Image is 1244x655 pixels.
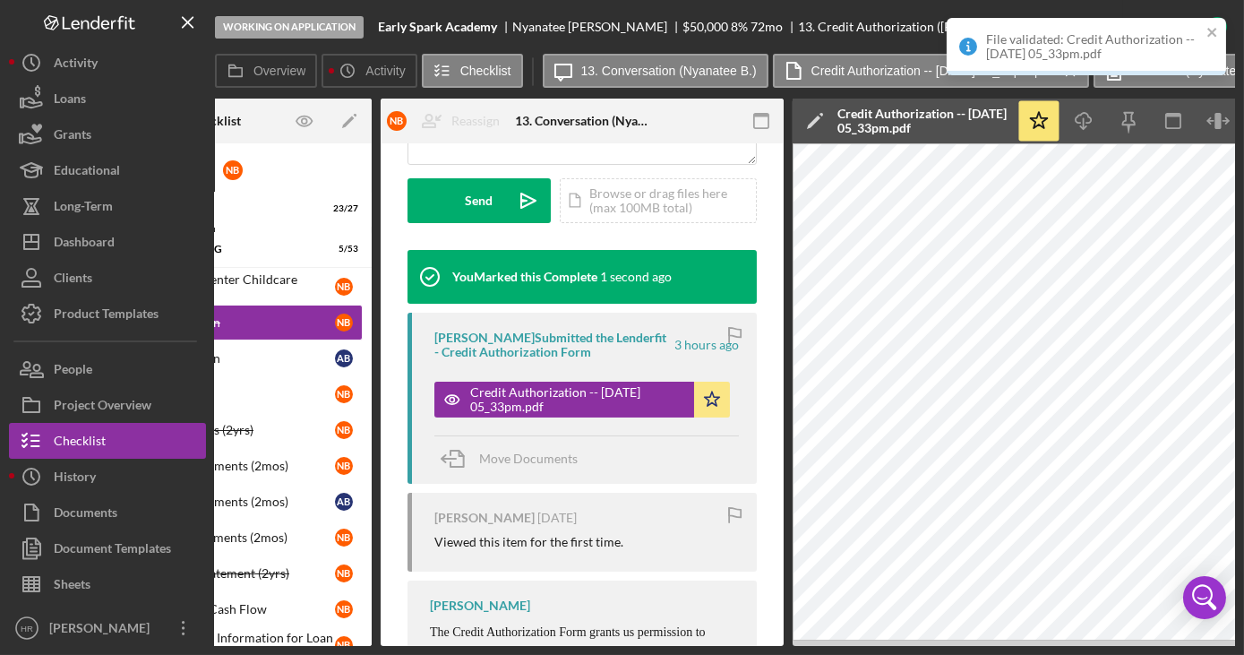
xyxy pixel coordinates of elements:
div: [PERSON_NAME] [434,511,535,525]
div: Working on Application [215,16,364,39]
div: N B [335,314,353,332]
button: Credit Authorization -- [DATE] 05_33pm.pdf [773,54,1089,88]
button: Sheets [9,566,206,602]
div: Credit Authorization -- [DATE] 05_33pm.pdf [837,107,1008,135]
div: Personal Bank Statements (2mos) [104,459,335,473]
div: N B [335,278,353,296]
button: Overview [215,54,317,88]
a: Personal Bank Statements (2mos)AB [67,484,363,520]
button: Long-Term [9,188,206,224]
div: [PERSON_NAME] [430,599,530,613]
button: Educational [9,152,206,188]
div: 72 mo [751,20,783,34]
div: Loans [54,81,86,121]
div: Product Templates [54,296,159,336]
div: History [54,459,96,499]
div: File validated: Credit Authorization -- [DATE] 05_33pm.pdf [986,32,1201,61]
div: Long-Term [54,188,113,228]
button: Credit Authorization -- [DATE] 05_33pm.pdf [434,382,730,418]
button: 13. Conversation (Nyanatee B.) [543,54,768,88]
label: 13. Conversation (Nyanatee B.) [581,64,757,78]
button: Documents [9,495,206,530]
b: Early Spark Academy [378,20,497,34]
div: Business Income Statement (2yrs) [104,566,335,581]
div: Credit Authorization -- [DATE] 05_33pm.pdf [470,385,685,414]
div: Clients [54,260,92,300]
time: 2025-09-25 03:27 [537,511,577,525]
div: [PERSON_NAME] [45,610,161,651]
div: Personal Bank Statements (2mos) [104,495,335,509]
div: [PERSON_NAME] Submitted the Lenderfit - Credit Authorization Form [434,331,672,359]
button: Dashboard [9,224,206,260]
button: Activity [322,54,416,88]
div: 8 % [731,20,748,34]
div: Checklist [189,114,241,128]
a: Application Fee - Center Childcare ProvidersNB [67,269,363,305]
div: N B [335,529,353,547]
span: Move Documents [479,451,578,466]
div: People [54,351,92,392]
div: Send [466,178,493,223]
label: Activity [365,64,405,78]
div: N B [335,636,353,654]
time: 2025-10-05 21:33 [674,338,739,352]
button: People [9,351,206,387]
div: Documents [54,495,117,535]
div: Project Overview [54,387,151,427]
label: Checklist [460,64,511,78]
button: Move Documents [434,436,596,481]
text: HR [21,624,33,633]
div: N B [387,111,407,131]
button: Checklist [422,54,523,88]
button: Send [408,178,551,223]
button: Grants [9,116,206,152]
div: N B [335,421,353,439]
a: Credit AuthorizationNB [67,305,363,340]
div: N B [335,385,353,403]
div: N B [335,457,353,475]
div: Business Bank Statements (2mos) [104,530,335,545]
button: Loans [9,81,206,116]
button: Complete [1123,9,1235,45]
a: Business Tax Returns (2yrs)NB [67,412,363,448]
div: Credit Authorization [104,351,335,366]
div: Dashboard [54,224,115,264]
div: 13. Credit Authorization ([PERSON_NAME]) [798,20,1043,34]
div: Financial Analysis/Cash Flow [104,602,335,616]
a: Business Income Statement (2yrs)NB [67,556,363,591]
div: Complete [1141,9,1195,45]
div: Activity [54,45,98,85]
div: 5 / 53 [326,244,358,254]
div: Checklist [54,423,106,463]
div: Sheets [54,566,90,607]
time: 2025-10-06 00:09 [600,270,672,284]
div: A B [335,349,353,367]
div: Open Intercom Messenger [1183,576,1226,619]
div: You Marked this Complete [452,270,597,284]
a: Personal Bank Statements (2mos)NB [67,448,363,484]
a: Project Overview [9,387,206,423]
div: Document Templates [54,530,171,571]
button: Checklist [9,423,206,459]
div: Application Fee - Center Childcare Providers [104,272,335,301]
button: Document Templates [9,530,206,566]
button: Product Templates [9,296,206,332]
span: $50,000 [682,19,728,34]
button: Activity [9,45,206,81]
div: Grants [54,116,91,157]
div: N B [335,600,353,618]
div: A B [335,493,353,511]
label: Credit Authorization -- [DATE] 05_33pm.pdf [811,64,1052,78]
button: History [9,459,206,495]
button: HR[PERSON_NAME] [9,610,206,646]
